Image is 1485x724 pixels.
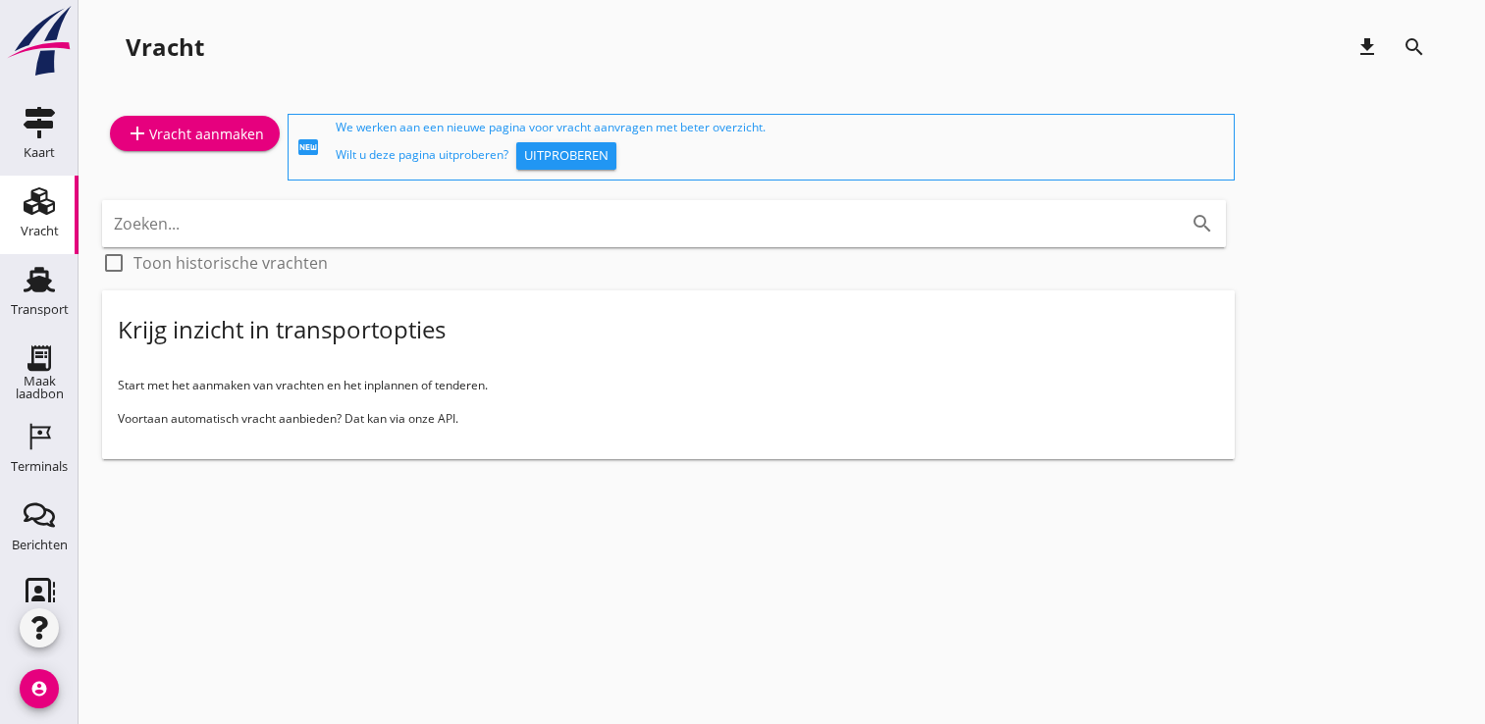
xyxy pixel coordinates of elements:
div: Uitproberen [524,146,609,166]
button: Uitproberen [516,142,616,170]
i: search [1191,212,1214,235]
div: Vracht [21,225,59,237]
a: Vracht aanmaken [110,116,280,151]
p: Voortaan automatisch vracht aanbieden? Dat kan via onze API. [118,410,1219,428]
label: Toon historische vrachten [133,253,328,273]
div: Vracht aanmaken [126,122,264,145]
div: Krijg inzicht in transportopties [118,314,446,345]
div: Berichten [12,539,68,551]
input: Zoeken... [114,208,1159,239]
div: Transport [11,303,69,316]
div: Vracht [126,31,204,63]
i: add [126,122,149,145]
div: Kaart [24,146,55,159]
div: We werken aan een nieuwe pagina voor vracht aanvragen met beter overzicht. Wilt u deze pagina uit... [336,119,1226,176]
i: search [1403,35,1426,59]
div: Terminals [11,460,68,473]
p: Start met het aanmaken van vrachten en het inplannen of tenderen. [118,377,1219,394]
i: download [1355,35,1379,59]
i: account_circle [20,669,59,708]
img: logo-small.a267ee39.svg [4,5,75,78]
i: fiber_new [296,135,320,159]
